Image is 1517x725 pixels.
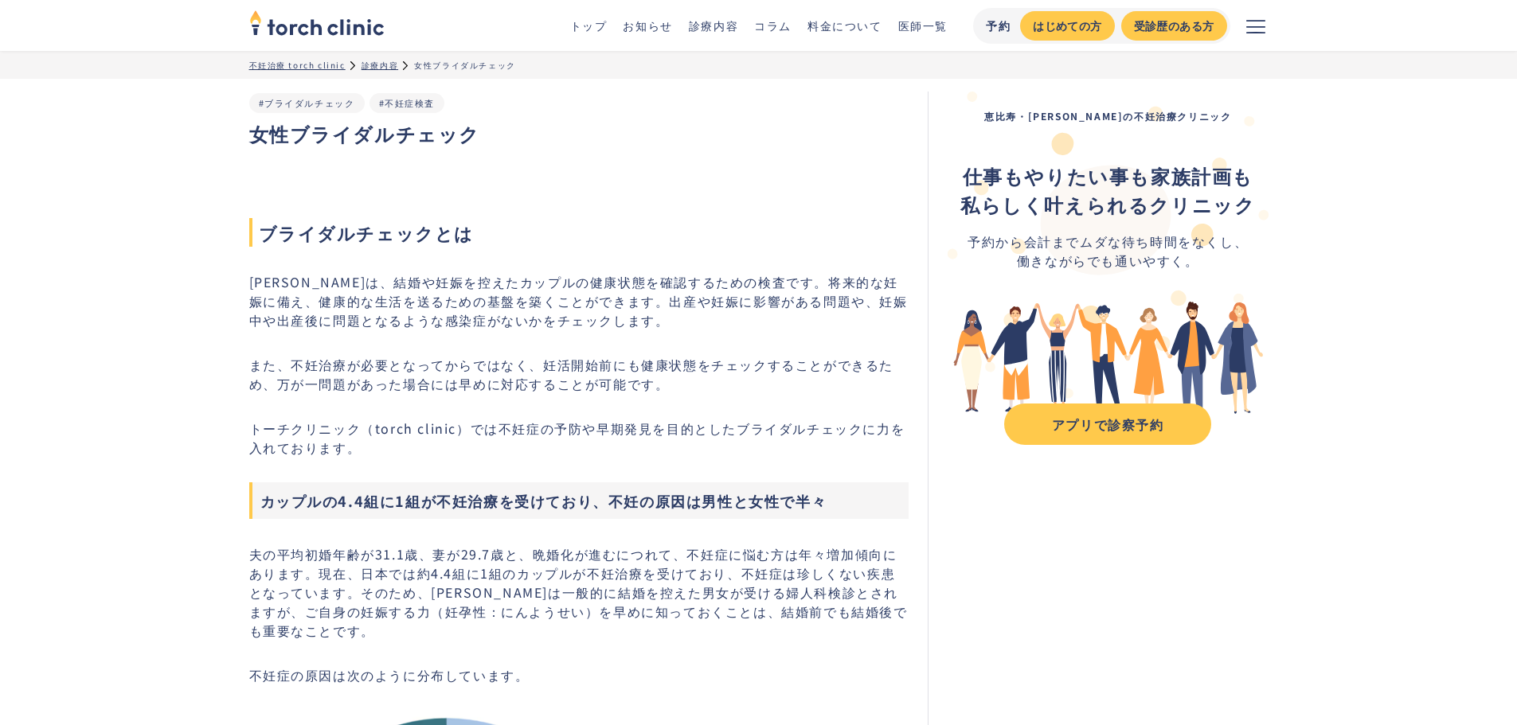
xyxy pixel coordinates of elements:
[960,190,1255,218] strong: 私らしく叶えられるクリニック
[414,59,516,71] div: 女性ブライダルチェック
[689,18,738,33] a: 診療内容
[1033,18,1101,34] div: はじめての方
[249,355,909,393] p: また、不妊治療が必要となってからではなく、妊活開始前にも健康状態をチェックすることができるため、万が一問題があった場合には早めに対応することが可能です。
[1121,11,1227,41] a: 受診歴のある方
[249,665,909,684] p: 不妊症の原因は次のように分布しています。
[249,5,385,40] img: torch clinic
[960,232,1255,270] div: 予約から会計までムダな待ち時間をなくし、 働きながらでも通いやすく。
[754,18,792,33] a: コラム
[249,119,909,148] h1: 女性ブライダルチェック
[249,11,385,40] a: home
[249,218,909,247] span: ブライダルチェックとは
[249,482,909,519] h3: カップルの4.4組に1組が不妊治療を受けており、不妊の原因は男性と女性で半々
[570,18,608,33] a: トップ
[963,162,1253,189] strong: 仕事もやりたい事も家族計画も
[1134,18,1214,34] div: 受診歴のある方
[249,59,346,71] a: 不妊治療 torch clinic
[1004,403,1211,445] a: アプリで診察予約
[984,109,1231,123] strong: 恵比寿・[PERSON_NAME]の不妊治療クリニック
[249,272,909,329] p: [PERSON_NAME]は、結婚や妊娠を控えたカップルの健康状態を確認するための検査です。将来的な妊娠に備え、健康的な生活を送るための基盤を築くことができます。出産や妊娠に影響がある問題や、妊...
[379,96,436,109] a: #不妊症検査
[1019,415,1197,434] div: アプリで診察予約
[960,162,1255,219] div: ‍ ‍
[249,419,909,457] p: トーチクリニック（torch clinic）では不妊症の予防や早期発見を目的としたブライダルチェックに力を入れております。
[807,18,882,33] a: 料金について
[986,18,1011,34] div: 予約
[259,96,355,109] a: #ブライダルチェック
[249,544,909,640] p: 夫の平均初婚年齢が31.1歳、妻が29.7歳と、晩婚化が進むにつれて、不妊症に悩む方は年々増加傾向にあります。現在、日本では約4.4組に1組のカップルが不妊治療を受けており、不妊症は珍しくない疾...
[249,59,1269,71] ul: パンくずリスト
[1020,11,1114,41] a: はじめての方
[623,18,672,33] a: お知らせ
[898,18,948,33] a: 医師一覧
[362,59,398,71] a: 診療内容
